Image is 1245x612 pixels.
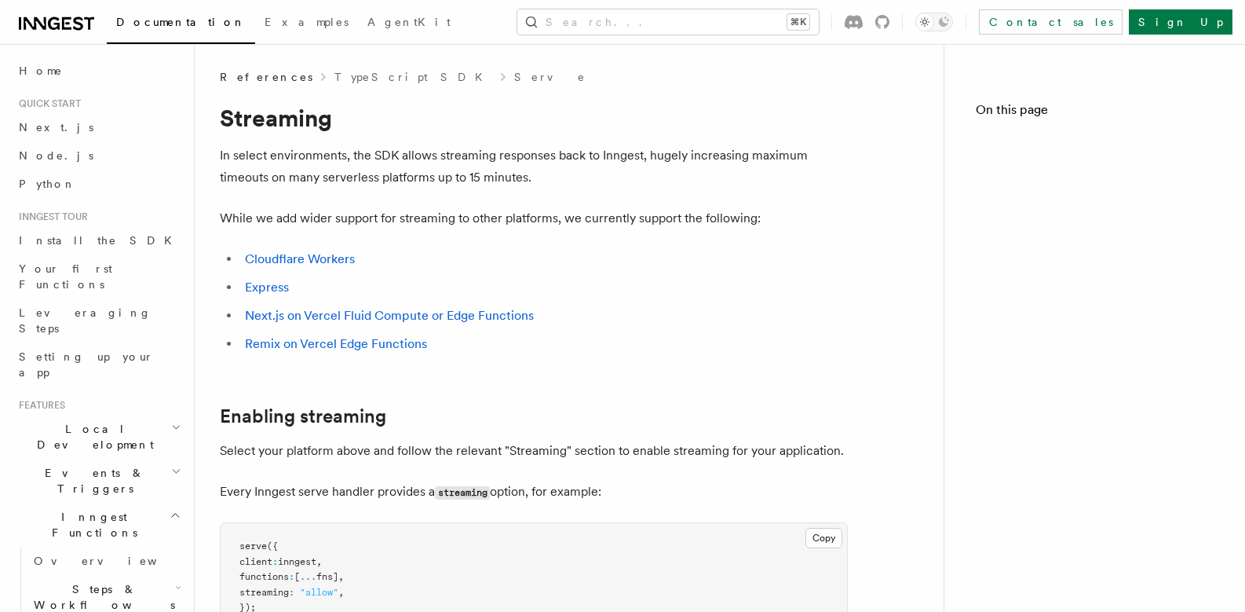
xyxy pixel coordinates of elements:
[435,486,490,500] code: streaming
[220,207,848,229] p: While we add wider support for streaming to other platforms, we currently support the following:
[255,5,358,42] a: Examples
[514,69,586,85] a: Serve
[13,141,184,170] a: Node.js
[13,97,81,110] span: Quick start
[19,149,93,162] span: Node.js
[294,571,300,582] span: [
[334,69,492,85] a: TypeScript SDK
[220,440,848,462] p: Select your platform above and follow the relevant "Streaming" section to enable streaming for yo...
[267,541,278,552] span: ({
[805,528,842,548] button: Copy
[13,170,184,198] a: Python
[19,178,76,190] span: Python
[19,121,93,134] span: Next.js
[338,571,344,582] span: ,
[116,16,246,28] span: Documentation
[272,556,278,567] span: :
[338,587,344,598] span: ,
[367,16,451,28] span: AgentKit
[300,587,338,598] span: "allow"
[278,556,316,567] span: inngest
[34,555,195,567] span: Overview
[19,306,152,335] span: Leveraging Steps
[245,251,355,266] a: Cloudflare Workers
[13,509,170,541] span: Inngest Functions
[13,343,184,387] a: Setting up your app
[19,63,63,79] span: Home
[1129,9,1232,35] a: Sign Up
[220,405,386,427] a: Enabling streaming
[13,226,184,255] a: Install the SDK
[289,571,294,582] span: :
[316,571,338,582] span: fns]
[358,5,460,42] a: AgentKit
[107,5,255,44] a: Documentation
[13,113,184,141] a: Next.js
[239,556,272,567] span: client
[265,16,349,28] span: Examples
[220,145,848,189] p: In select environments, the SDK allows streaming responses back to Inngest, hugely increasing max...
[13,459,184,503] button: Events & Triggers
[239,587,289,598] span: streaming
[19,234,181,247] span: Install the SDK
[979,9,1123,35] a: Contact sales
[220,481,848,504] p: Every Inngest serve handler provides a option, for example:
[245,336,427,351] a: Remix on Vercel Edge Functions
[517,9,819,35] button: Search...⌘K
[13,421,171,453] span: Local Development
[13,415,184,459] button: Local Development
[27,547,184,575] a: Overview
[239,541,267,552] span: serve
[915,13,953,31] button: Toggle dark mode
[220,69,312,85] span: References
[316,556,322,567] span: ,
[245,308,534,323] a: Next.js on Vercel Fluid Compute or Edge Functions
[245,280,289,295] a: Express
[13,299,184,343] a: Leveraging Steps
[220,104,848,132] h1: Streaming
[976,101,1214,126] h4: On this page
[19,262,112,291] span: Your first Functions
[289,587,294,598] span: :
[13,57,184,85] a: Home
[13,211,88,223] span: Inngest tour
[13,465,171,497] span: Events & Triggers
[13,255,184,299] a: Your first Functions
[787,14,809,30] kbd: ⌘K
[239,571,289,582] span: functions
[13,503,184,547] button: Inngest Functions
[19,350,154,379] span: Setting up your app
[300,571,316,582] span: ...
[13,399,65,412] span: Features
